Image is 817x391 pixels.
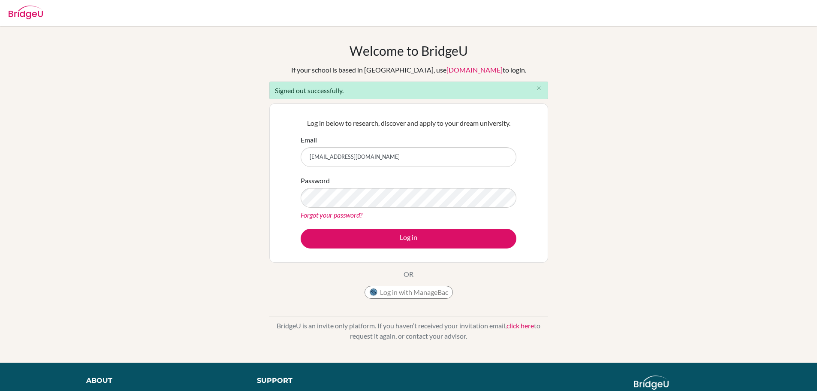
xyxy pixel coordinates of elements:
h1: Welcome to BridgeU [350,43,468,58]
p: BridgeU is an invite only platform. If you haven’t received your invitation email, to request it ... [269,321,548,341]
button: Close [531,82,548,95]
label: Email [301,135,317,145]
p: Log in below to research, discover and apply to your dream university. [301,118,516,128]
p: OR [404,269,413,279]
div: About [86,376,238,386]
button: Log in with ManageBac [365,286,453,299]
img: Bridge-U [9,6,43,19]
div: If your school is based in [GEOGRAPHIC_DATA], use to login. [291,65,526,75]
div: Support [257,376,398,386]
a: [DOMAIN_NAME] [446,66,503,74]
a: Forgot your password? [301,211,362,219]
i: close [536,85,542,91]
button: Log in [301,229,516,249]
div: Signed out successfully. [269,82,548,99]
a: click here [506,321,534,330]
img: logo_white@2x-f4f0deed5e89b7ecb1c2cc34c3e3d731f90f0f143d5ea2071677605dd97b5244.png [634,376,669,390]
label: Password [301,176,330,186]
